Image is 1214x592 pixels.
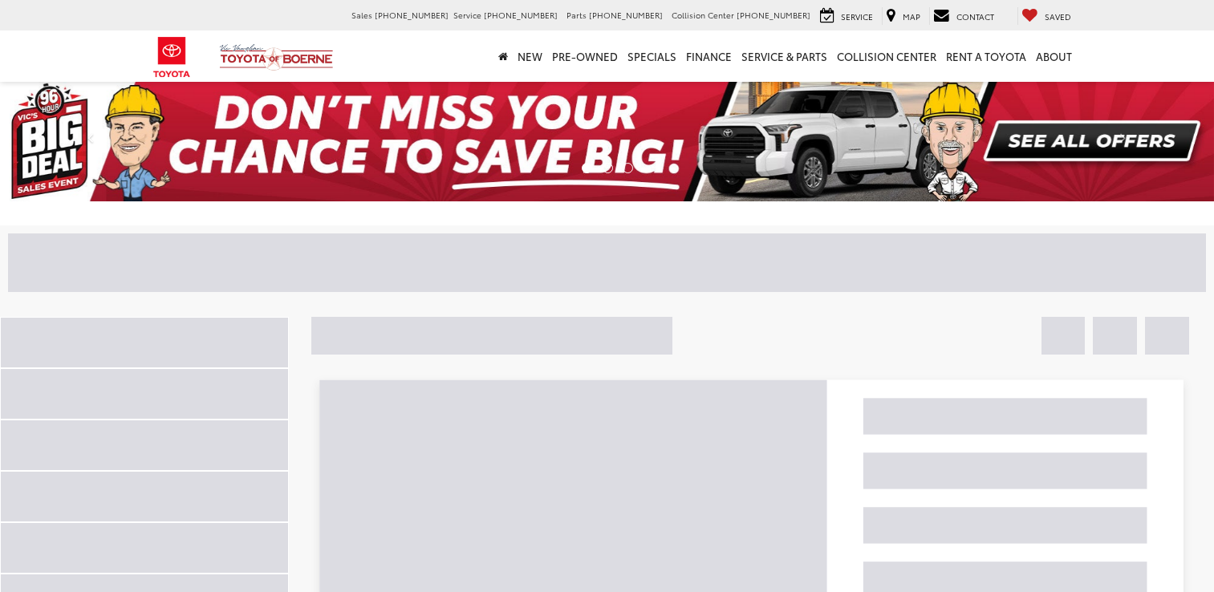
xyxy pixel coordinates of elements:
span: Saved [1045,10,1071,22]
a: Map [882,7,924,25]
span: Service [453,9,481,21]
span: Collision Center [672,9,734,21]
span: Service [841,10,873,22]
a: New [513,30,547,82]
a: Service & Parts: Opens in a new tab [737,30,832,82]
a: Home [493,30,513,82]
span: Contact [956,10,994,22]
span: [PHONE_NUMBER] [589,9,663,21]
a: Contact [929,7,998,25]
span: [PHONE_NUMBER] [737,9,810,21]
a: Collision Center [832,30,941,82]
a: Specials [623,30,681,82]
span: [PHONE_NUMBER] [375,9,449,21]
span: Map [903,10,920,22]
span: Parts [566,9,587,21]
img: Toyota [142,31,202,83]
a: My Saved Vehicles [1017,7,1075,25]
img: Vic Vaughan Toyota of Boerne [219,43,334,71]
a: About [1031,30,1077,82]
span: Sales [351,9,372,21]
a: Pre-Owned [547,30,623,82]
span: [PHONE_NUMBER] [484,9,558,21]
a: Rent a Toyota [941,30,1031,82]
a: Finance [681,30,737,82]
a: Service [816,7,877,25]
